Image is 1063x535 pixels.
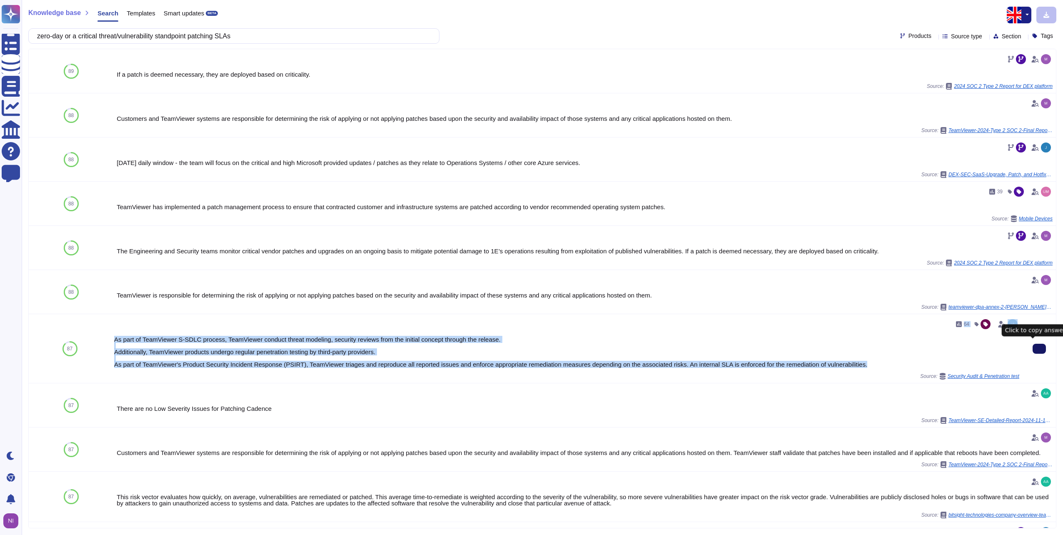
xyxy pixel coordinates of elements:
span: Source: [921,171,1053,178]
span: Knowledge base [28,10,81,16]
img: user [1041,275,1051,285]
div: [DATE] daily window - the team will focus on the critical and high Microsoft provided updates / p... [117,160,1053,166]
div: Customers and TeamViewer systems are responsible for determining the risk of applying or not appl... [117,115,1053,122]
span: 87 [68,447,74,452]
div: This risk vector evaluates how quickly, on average, vulnerabilities are remediated or patched. Th... [117,494,1053,506]
img: user [1041,187,1051,197]
img: user [1008,319,1018,329]
span: Products [908,33,931,39]
span: Source: [991,215,1053,222]
img: user [1041,432,1051,442]
button: user [2,512,24,530]
span: 87 [68,494,74,499]
div: The Engineering and Security teams monitor critical vendor patches and upgrades on an ongoing bas... [117,248,1053,254]
span: Smart updates [164,10,205,16]
span: TeamViewer-2024-Type 2 SOC 2-Final Report.pdf [948,128,1053,133]
span: Source: [921,417,1053,424]
span: Source type [951,33,982,39]
span: 88 [68,157,74,162]
img: user [1041,98,1051,108]
span: 88 [68,201,74,206]
span: bitsight-technologies-company-overview-teamviewer-se-2024-11-14.pdf [948,512,1053,517]
div: As part of TeamViewer S-SDLC process, TeamViewer conduct threat modeling, security reviews from t... [114,336,1019,367]
span: 87 [67,346,72,351]
span: 88 [68,113,74,118]
span: Templates [127,10,155,16]
input: Search a question or template... [33,29,431,43]
span: Mobile Devices [1019,216,1053,221]
span: Section [1002,33,1021,39]
span: 64 [964,322,969,327]
span: TeamViewer-SE-Detailed-Report-2024-11-14.pdf [948,418,1053,423]
img: user [1041,142,1051,152]
span: Source: [927,260,1053,266]
div: There are no Low Severity Issues for Patching Cadence [117,405,1053,412]
span: 88 [68,245,74,250]
div: If a patch is deemed necessary, they are deployed based on criticality. [117,71,1053,77]
span: Source: [921,512,1053,518]
span: Tags [1041,33,1053,39]
span: Source: [927,83,1053,90]
span: 88 [68,290,74,295]
img: user [3,513,18,528]
span: Source: [921,304,1053,310]
span: DEX-SEC-SaaS-Upgrade, Patch, and Hotfix Policy [948,172,1053,177]
div: BETA [206,11,218,16]
img: en [1007,7,1023,23]
span: Search [97,10,118,16]
span: teamviewer-dpa-annex-2-[PERSON_NAME]-en.pdf [948,305,1053,310]
span: 89 [68,69,74,74]
span: 87 [68,403,74,408]
span: 39 [997,189,1003,194]
div: TeamViewer has implemented a patch management process to ensure that contracted customer and infr... [117,204,1053,210]
span: Source: [921,127,1053,134]
span: Security Audit & Penetration test [948,374,1019,379]
span: Source: [921,461,1053,468]
span: 2024 SOC 2 Type 2 Report for DEX platform [954,260,1053,265]
img: user [1041,477,1051,487]
span: Source: [920,373,1019,380]
span: TeamViewer-2024-Type 2 SOC 2-Final Report.pdf [948,462,1053,467]
img: user [1041,388,1051,398]
img: user [1041,54,1051,64]
div: Customers and TeamViewer systems are responsible for determining the risk of applying or not appl... [117,450,1053,456]
span: 2024 SOC 2 Type 2 Report for DEX platform [954,84,1053,89]
img: user [1041,231,1051,241]
div: TeamViewer is responsible for determining the risk of applying or not applying patches based on t... [117,292,1053,298]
